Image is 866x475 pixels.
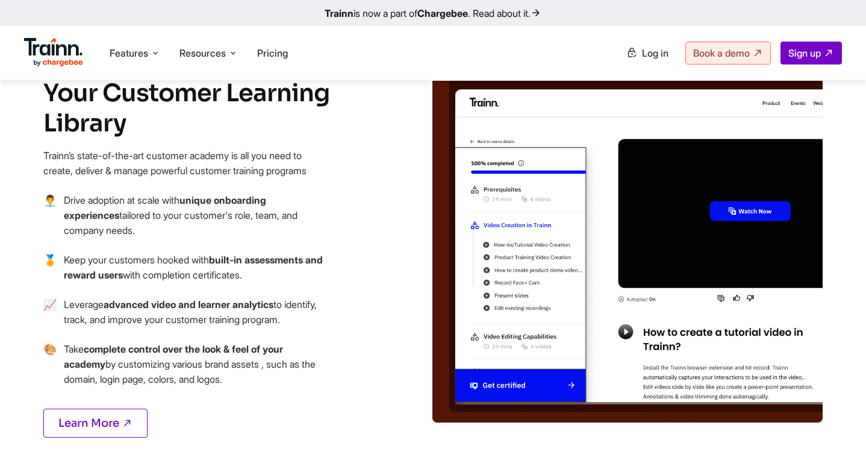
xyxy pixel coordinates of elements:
[432,52,823,423] img: video creation | saas learning management system
[64,194,266,221] b: unique onboarding experiences
[417,7,468,19] b: Chargebee
[64,342,332,387] p: Take by customizing various brand assets , such as the domain, login page, colors, and logos.
[64,343,283,370] b: complete control over the look & feel of your academy
[104,298,273,310] b: advanced video and learner analytics
[179,46,226,60] span: Resources
[43,297,57,342] span: →
[685,42,771,64] a: Book a demo
[43,342,57,401] span: →
[642,47,668,59] span: Log in
[43,409,148,438] a: Learn More
[64,254,323,281] b: built-in assessments and reward users
[64,193,332,238] p: Drive adoption at scale with tailored to your customer's role, team, and company needs.
[24,38,83,67] img: Trainn Logo
[257,47,288,59] a: Pricing
[806,417,866,475] div: Chatwidget
[43,148,332,178] p: Trainn’s state-of-the-art customer academy is all you need to create, deliver & manage powerful c...
[325,7,354,19] b: Trainn
[806,417,866,475] iframe: Chat Widget
[64,253,332,283] p: Keep your customers hooked with with completion certificates.
[619,42,676,64] a: Log in
[43,78,332,139] h4: Your Customer Learning Library
[780,42,842,64] a: Sign up
[43,193,57,253] span: →
[693,47,750,59] span: Book a demo
[64,297,332,327] p: Leverage to identify, track, and improve your customer training program.
[110,46,148,60] span: Features
[43,253,57,297] span: →
[788,47,821,59] span: Sign up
